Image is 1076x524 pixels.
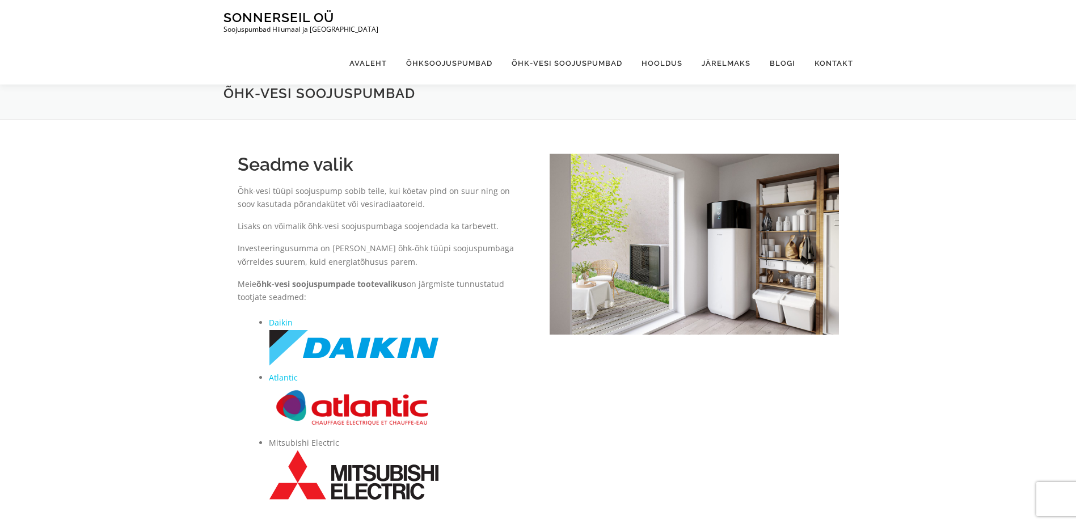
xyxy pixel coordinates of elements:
[223,26,378,33] p: Soojuspumbad Hiiumaal ja [GEOGRAPHIC_DATA]
[238,242,527,269] p: Investeeringusumma on [PERSON_NAME] õhk-õhk tüüpi soojuspumbaga võrreldes suurem, kuid energiatõh...
[692,42,760,84] a: Järelmaks
[269,372,298,383] a: Atlantic
[223,10,334,25] a: Sonnerseil OÜ
[550,154,839,335] img: Daikin-Altherma-heat-pump-Image-Dailkin
[238,154,527,175] h2: Seadme valik
[805,42,853,84] a: Kontakt
[632,42,692,84] a: Hooldus
[760,42,805,84] a: Blogi
[238,277,527,305] p: Meie on järgmiste tunnustatud tootjate seadmed:
[256,278,407,289] strong: õhk-vesi soojuspumpade tootevalikus
[238,219,527,233] p: Lisaks on võimalik õhk-vesi soojuspumbaga soojendada ka tarbevett.
[502,42,632,84] a: Õhk-vesi soojuspumbad
[269,436,527,500] li: Mitsubishi Electric
[238,184,527,212] p: Õhk-vesi tüüpi soojuspump sobib teile, kui köetav pind on suur ning on soov kasutada põrandakütet...
[340,42,396,84] a: Avaleht
[269,317,293,328] a: Daikin
[396,42,502,84] a: Õhksoojuspumbad
[223,84,853,102] h1: Õhk-vesi soojuspumbad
